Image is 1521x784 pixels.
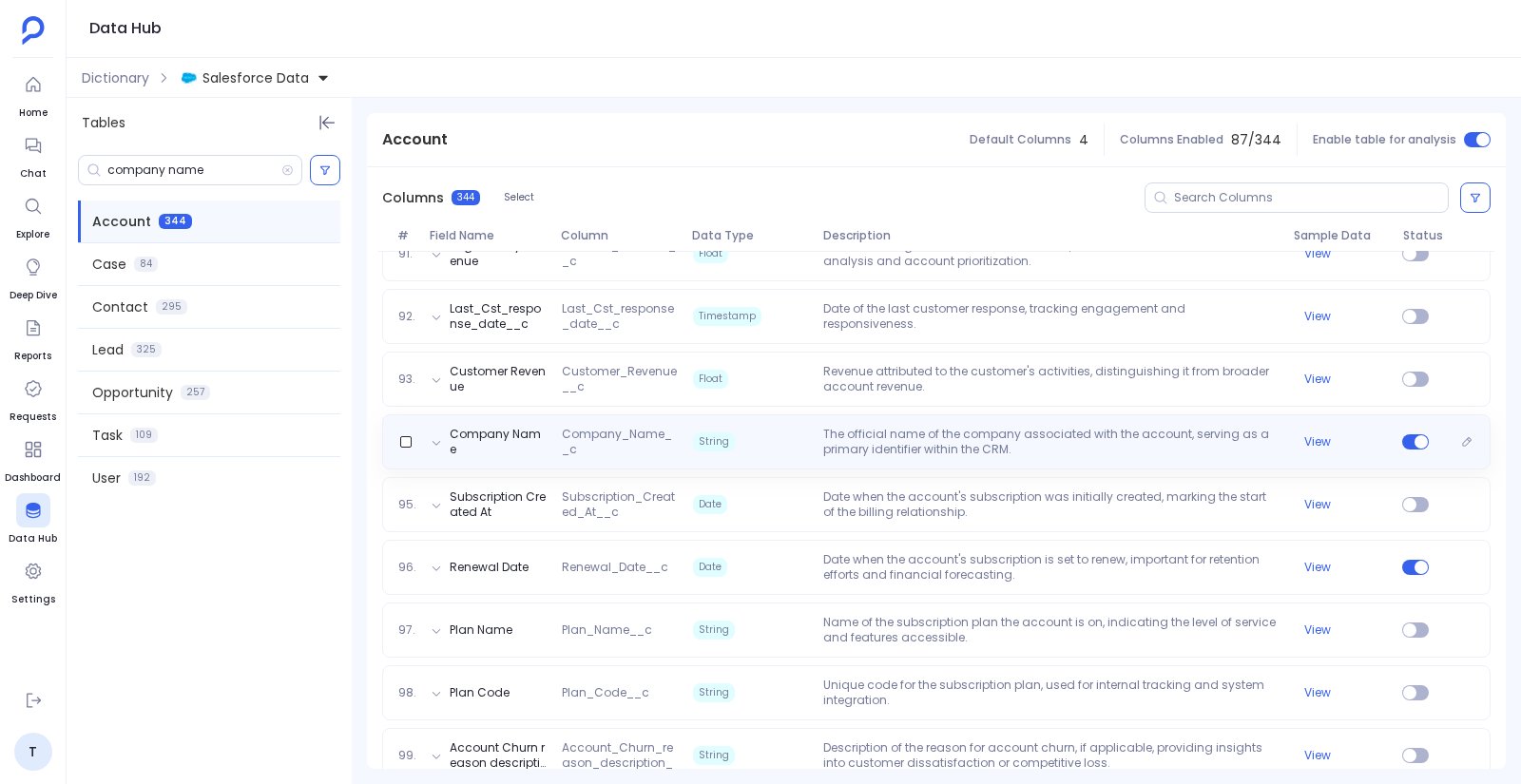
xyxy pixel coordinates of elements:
[1304,622,1331,638] button: View
[382,128,448,151] span: Account
[182,70,197,86] img: salesforce.svg
[107,163,281,178] input: Search Tables/Columns
[9,493,57,546] a: Data Hub
[554,301,685,332] span: Last_Cst_response_date__c
[970,132,1071,147] span: Default Columns
[391,685,423,700] span: 98.
[816,301,1285,332] p: Date of the last customer response, tracking engagement and responsiveness.
[14,733,52,771] a: T
[1304,685,1331,700] button: View
[553,228,684,243] span: Column
[816,740,1285,771] p: Description of the reason for account churn, if applicable, providing insights into customer diss...
[693,621,735,640] span: String
[10,250,57,303] a: Deep Dive
[554,685,685,700] span: Plan_Code__c
[82,68,149,87] span: Dictionary
[816,427,1285,457] p: The official name of the company associated with the account, serving as a primary identifier wit...
[422,228,553,243] span: Field Name
[92,426,123,445] span: Task
[156,299,187,315] span: 295
[11,554,55,607] a: Settings
[693,495,727,514] span: Date
[693,746,735,765] span: String
[693,244,728,263] span: Float
[5,470,61,486] span: Dashboard
[1174,190,1448,205] input: Search Columns
[14,349,51,364] span: Reports
[1304,309,1331,324] button: View
[816,489,1285,520] p: Date when the account's subscription was initially created, marking the start of the billing rela...
[1120,132,1223,147] span: Columns Enabled
[816,552,1285,583] p: Date when the account's subscription is set to renew, important for retention efforts and financi...
[130,428,158,443] span: 109
[391,497,423,512] span: 95.
[391,372,423,387] span: 93.
[693,307,761,326] span: Timestamp
[131,342,162,357] span: 325
[391,309,423,324] span: 92.
[554,427,685,457] span: Company_Name__c
[450,489,547,520] button: Subscription Created At
[391,246,423,261] span: 91.
[16,227,50,242] span: Explore
[181,385,210,400] span: 257
[11,592,55,607] span: Settings
[16,128,50,182] a: Chat
[816,239,1285,269] p: Total revenue generated from the account, a critical metric for financial analysis and account pr...
[1079,130,1088,149] span: 4
[382,188,444,207] span: Columns
[554,622,685,638] span: Plan_Name__c
[1396,228,1439,243] span: Status
[1454,429,1480,455] button: Edit
[450,685,510,700] button: Plan Code
[9,531,57,546] span: Data Hub
[684,228,816,243] span: Data Type
[92,212,151,231] span: Account
[89,15,162,42] h1: Data Hub
[554,740,685,771] span: Account_Churn_reason_description__c
[390,228,423,243] span: #
[5,432,61,486] a: Dashboard
[450,301,547,332] button: Last_Cst_response_date__c
[693,683,735,702] span: String
[450,427,547,457] button: Company Name
[92,297,148,316] span: Contact
[1313,132,1456,147] span: Enable table for analysis
[10,410,56,425] span: Requests
[693,558,727,577] span: Date
[14,311,51,364] a: Reports
[1304,372,1331,387] button: View
[10,372,56,425] a: Requests
[1304,560,1331,575] button: View
[134,257,158,272] span: 84
[1286,228,1396,243] span: Sample Data
[92,383,173,402] span: Opportunity
[816,228,1286,243] span: Description
[452,190,480,205] span: 344
[314,109,340,136] button: Hide Tables
[816,364,1285,394] p: Revenue attributed to the customer's activities, distinguishing it from broader account revenue.
[554,239,685,269] span: Account_Revenue__c
[1231,130,1281,149] span: 87 / 344
[92,340,124,359] span: Lead
[1304,434,1331,449] button: View
[22,16,45,45] img: petavue logo
[16,189,50,242] a: Explore
[92,255,126,274] span: Case
[16,166,50,182] span: Chat
[128,470,156,486] span: 192
[693,432,735,451] span: String
[816,615,1285,645] p: Name of the subscription plan the account is on, indicating the level of service and features acc...
[202,68,309,87] span: Salesforce Data
[693,370,728,389] span: Float
[92,468,121,488] span: User
[178,63,334,93] button: Salesforce Data
[450,364,547,394] button: Customer Revenue
[554,489,685,520] span: Subscription_Created_At__c
[450,239,547,269] button: Avg Monthly Revenue
[554,560,685,575] span: Renewal_Date__c
[1304,748,1331,763] button: View
[16,105,50,121] span: Home
[816,678,1285,708] p: Unique code for the subscription plan, used for internal tracking and system integration.
[391,748,423,763] span: 99.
